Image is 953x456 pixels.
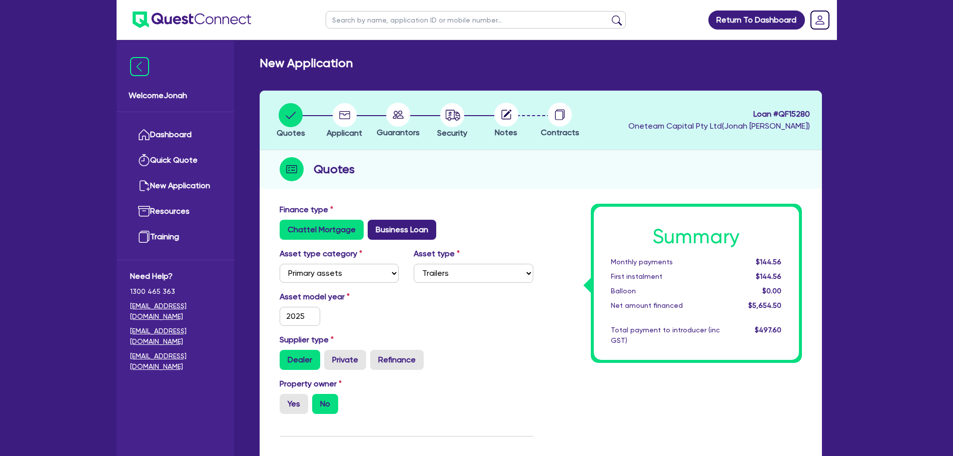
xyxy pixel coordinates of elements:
[437,103,468,140] button: Security
[129,90,222,102] span: Welcome Jonah
[280,350,320,370] label: Dealer
[138,205,150,217] img: resources
[138,231,150,243] img: training
[272,291,407,303] label: Asset model year
[708,11,805,30] a: Return To Dashboard
[327,128,362,138] span: Applicant
[603,271,727,282] div: First instalment
[603,300,727,311] div: Net amount financed
[603,286,727,296] div: Balloon
[755,326,781,334] span: $497.60
[807,7,833,33] a: Dropdown toggle
[628,108,810,120] span: Loan # QF15280
[130,301,221,322] a: [EMAIL_ADDRESS][DOMAIN_NAME]
[368,220,436,240] label: Business Loan
[280,378,342,390] label: Property owner
[280,334,334,346] label: Supplier type
[326,103,363,140] button: Applicant
[748,301,781,309] span: $5,654.50
[495,128,517,137] span: Notes
[280,204,333,216] label: Finance type
[130,286,221,297] span: 1300 465 363
[603,325,727,346] div: Total payment to introducer (inc GST)
[312,394,338,414] label: No
[260,56,353,71] h2: New Application
[133,12,251,28] img: quest-connect-logo-blue
[138,154,150,166] img: quick-quote
[324,350,366,370] label: Private
[138,180,150,192] img: new-application
[280,248,362,260] label: Asset type category
[280,394,308,414] label: Yes
[541,128,579,137] span: Contracts
[276,103,306,140] button: Quotes
[611,225,782,249] h1: Summary
[130,326,221,347] a: [EMAIL_ADDRESS][DOMAIN_NAME]
[377,128,420,137] span: Guarantors
[277,128,305,138] span: Quotes
[414,248,460,260] label: Asset type
[130,148,221,173] a: Quick Quote
[314,160,355,178] h2: Quotes
[130,270,221,282] span: Need Help?
[280,157,304,181] img: step-icon
[280,220,364,240] label: Chattel Mortgage
[437,128,467,138] span: Security
[130,224,221,250] a: Training
[370,350,424,370] label: Refinance
[130,173,221,199] a: New Application
[130,122,221,148] a: Dashboard
[326,11,626,29] input: Search by name, application ID or mobile number...
[756,272,781,280] span: $144.56
[628,121,810,131] span: Oneteam Capital Pty Ltd ( Jonah [PERSON_NAME] )
[762,287,781,295] span: $0.00
[130,57,149,76] img: icon-menu-close
[130,351,221,372] a: [EMAIL_ADDRESS][DOMAIN_NAME]
[756,258,781,266] span: $144.56
[603,257,727,267] div: Monthly payments
[130,199,221,224] a: Resources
